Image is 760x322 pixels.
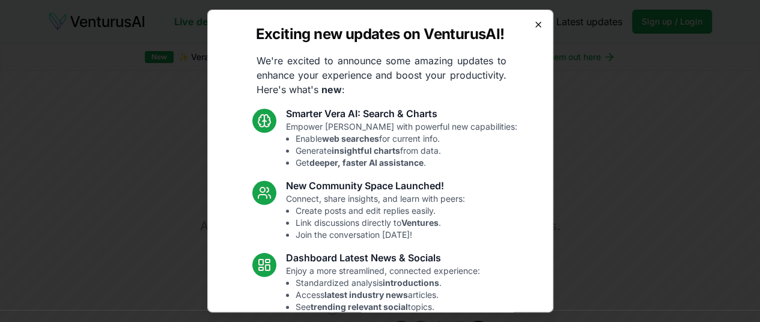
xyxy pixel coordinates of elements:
li: Create posts and edit replies easily. [296,205,465,217]
p: Empower [PERSON_NAME] with powerful new capabilities: [286,121,517,169]
p: We're excited to announce some amazing updates to enhance your experience and boost your producti... [247,53,516,97]
strong: trending relevant social [311,302,408,312]
strong: deeper, faster AI assistance [309,157,424,168]
strong: web searches [322,133,379,144]
li: Enable for current info. [296,133,517,145]
strong: introductions [383,278,439,288]
li: Standardized analysis . [296,277,480,289]
li: Generate from data. [296,145,517,157]
strong: insightful charts [332,145,400,156]
h2: Exciting new updates on VenturusAI! [255,25,504,44]
li: Access articles. [296,289,480,301]
li: See topics. [296,301,480,313]
strong: Ventures [401,217,439,228]
h3: Smarter Vera AI: Search & Charts [286,106,517,121]
p: Enjoy a more streamlined, connected experience: [286,265,480,313]
li: Join the conversation [DATE]! [296,229,465,241]
li: Get . [296,157,517,169]
strong: latest industry news [324,290,408,300]
h3: New Community Space Launched! [286,178,465,193]
li: Link discussions directly to . [296,217,465,229]
p: Connect, share insights, and learn with peers: [286,193,465,241]
h3: Dashboard Latest News & Socials [286,251,480,265]
strong: new [321,84,342,96]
